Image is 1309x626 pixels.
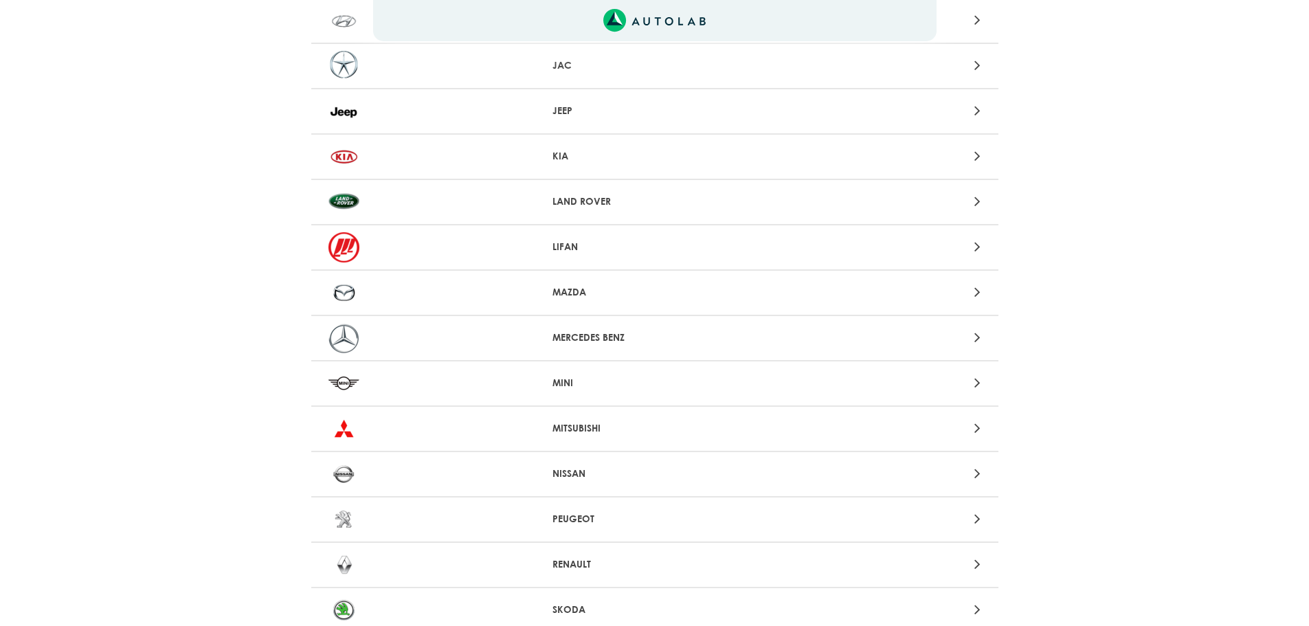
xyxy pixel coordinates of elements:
img: NISSAN [328,459,359,489]
p: MITSUBISHI [552,421,757,436]
p: LAND ROVER [552,194,757,209]
p: JEEP [552,104,757,118]
img: KIA [328,142,359,172]
p: JAC [552,58,757,73]
img: JAC [328,51,359,81]
p: MINI [552,376,757,390]
img: HYUNDAI [328,5,359,36]
p: RENAULT [552,557,757,572]
p: KIA [552,149,757,164]
p: MAZDA [552,285,757,300]
img: MITSUBISHI [328,414,359,444]
img: LAND ROVER [328,187,359,217]
img: PEUGEOT [328,504,359,535]
img: SKODA [328,595,359,625]
p: MERCEDES BENZ [552,331,757,345]
img: JEEP [328,96,359,126]
img: MAZDA [328,278,359,308]
img: LIFAN [328,232,359,262]
img: RENAULT [328,550,359,580]
img: MINI [328,368,359,399]
p: SKODA [552,603,757,617]
p: LIFAN [552,240,757,254]
a: Link al sitio de autolab [603,13,706,26]
img: MERCEDES BENZ [328,323,359,353]
p: NISSAN [552,467,757,481]
p: PEUGEOT [552,512,757,526]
